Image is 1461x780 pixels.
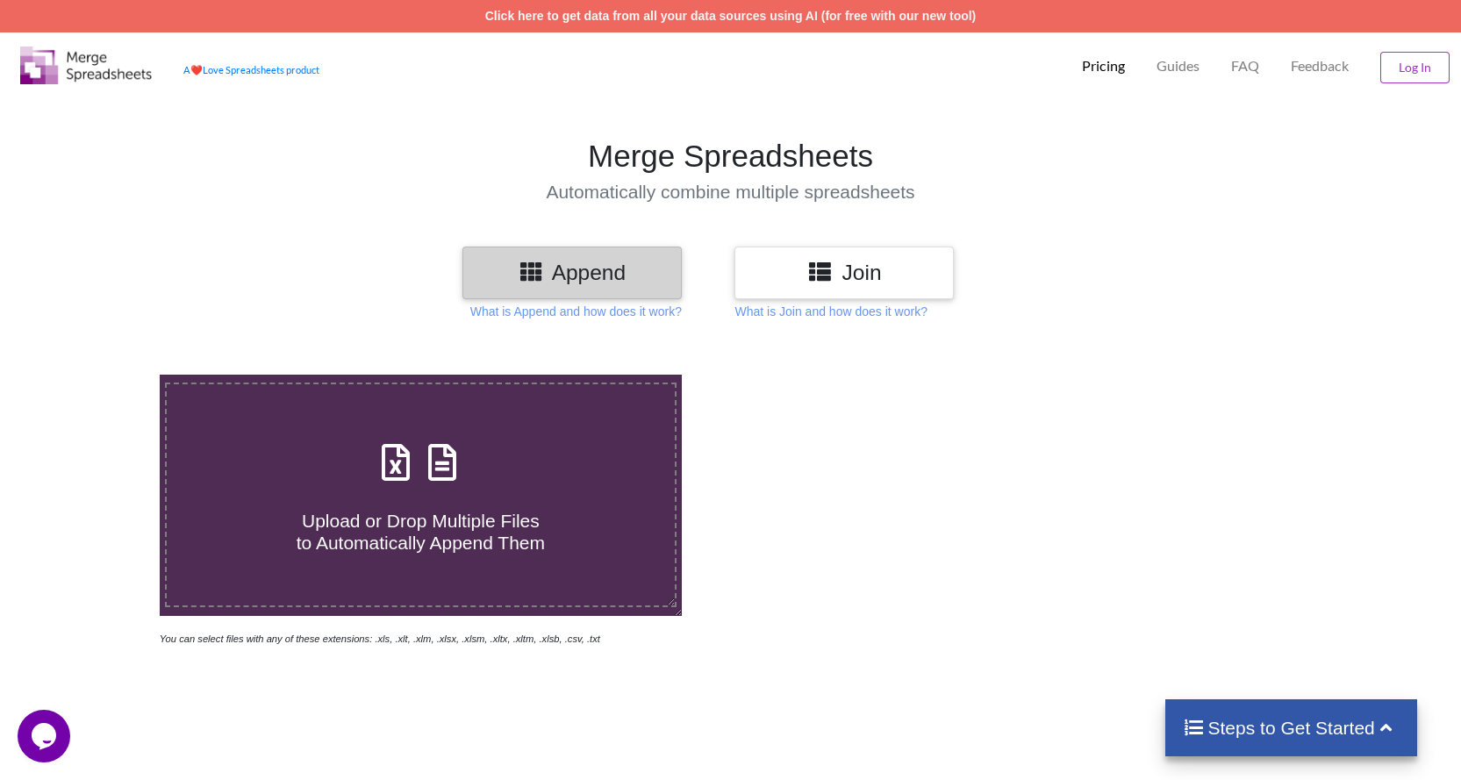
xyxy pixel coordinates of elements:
a: Click here to get data from all your data sources using AI (for free with our new tool) [485,9,977,23]
iframe: chat widget [18,710,74,762]
i: You can select files with any of these extensions: .xls, .xlt, .xlm, .xlsx, .xlsm, .xltx, .xltm, ... [160,633,600,644]
p: Guides [1157,57,1200,75]
span: Upload or Drop Multiple Files to Automatically Append Them [297,511,545,553]
p: FAQ [1231,57,1259,75]
h4: Steps to Get Started [1183,717,1400,739]
p: What is Join and how does it work? [734,303,927,320]
p: Pricing [1082,57,1125,75]
h3: Append [476,260,669,285]
span: Feedback [1291,59,1349,73]
img: Logo.png [20,47,152,84]
p: What is Append and how does it work? [470,303,682,320]
span: heart [190,64,203,75]
button: Log In [1380,52,1450,83]
h3: Join [748,260,941,285]
a: AheartLove Spreadsheets product [183,64,319,75]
